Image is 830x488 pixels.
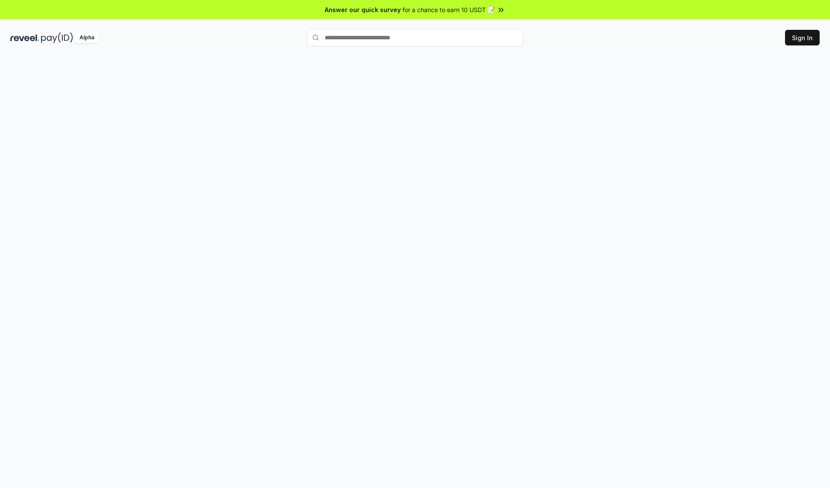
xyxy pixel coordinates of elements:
span: Answer our quick survey [325,5,401,14]
img: pay_id [41,32,73,43]
button: Sign In [785,30,820,45]
div: Alpha [75,32,99,43]
img: reveel_dark [10,32,39,43]
span: for a chance to earn 10 USDT 📝 [402,5,495,14]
